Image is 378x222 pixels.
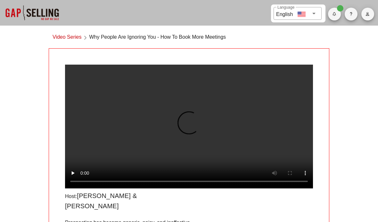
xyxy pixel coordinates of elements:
span: [PERSON_NAME] & [PERSON_NAME] [65,192,137,210]
span: Badge [337,5,343,12]
div: LanguageEnglish [274,7,322,20]
span: Host: [65,194,77,199]
a: Video Series [53,33,81,42]
span: Why People Are Ignoring You - How To Book More Meetings [89,33,226,42]
div: English [276,9,293,18]
label: Language [277,5,294,10]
